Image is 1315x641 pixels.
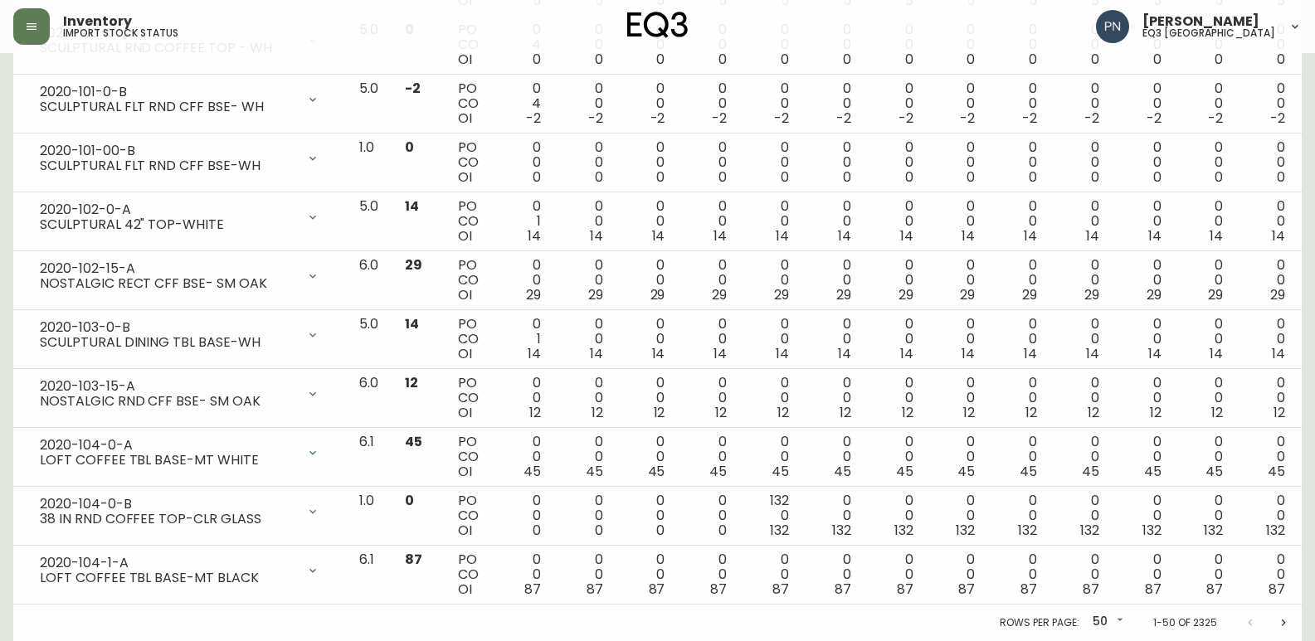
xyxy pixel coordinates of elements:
[526,109,541,128] span: -2
[709,462,727,481] span: 45
[346,428,392,487] td: 6.1
[939,435,975,479] div: 0 0
[1210,344,1223,363] span: 14
[40,512,296,527] div: 38 IN RND COFFEE TOP-CLR GLASS
[960,285,975,304] span: 29
[939,493,975,538] div: 0 0
[567,376,603,420] div: 0 0
[650,109,665,128] span: -2
[567,435,603,479] div: 0 0
[753,435,789,479] div: 0 0
[346,134,392,192] td: 1.0
[1272,344,1285,363] span: 14
[1249,317,1285,362] div: 0 0
[1268,462,1285,481] span: 45
[1188,435,1224,479] div: 0 0
[1126,140,1162,185] div: 0 0
[899,285,913,304] span: 29
[1215,168,1223,187] span: 0
[405,314,419,333] span: 14
[505,317,541,362] div: 0 1
[40,453,296,468] div: LOFT COFFEE TBL BASE-MT WHITE
[533,50,541,69] span: 0
[40,571,296,585] div: LOFT COFFEE TBL BASE-MT BLACK
[630,493,665,538] div: 0 0
[650,285,665,304] span: 29
[595,50,603,69] span: 0
[458,81,479,126] div: PO CO
[1126,376,1162,420] div: 0 0
[899,109,913,128] span: -2
[1001,81,1037,126] div: 0 0
[27,258,333,294] div: 2020-102-15-ANOSTALGIC RECT CFF BSE- SM OAK
[1001,199,1037,244] div: 0 0
[630,81,665,126] div: 0 0
[777,403,789,422] span: 12
[712,285,727,304] span: 29
[1249,258,1285,303] div: 0 0
[957,462,975,481] span: 45
[595,168,603,187] span: 0
[1018,521,1037,540] span: 132
[691,317,727,362] div: 0 0
[900,344,913,363] span: 14
[1086,344,1099,363] span: 14
[900,226,913,245] span: 14
[1126,493,1162,538] div: 0 0
[648,462,665,481] span: 45
[832,521,851,540] span: 132
[691,435,727,479] div: 0 0
[843,168,851,187] span: 0
[346,251,392,310] td: 6.0
[691,140,727,185] div: 0 0
[567,493,603,538] div: 0 0
[1144,462,1162,481] span: 45
[567,81,603,126] div: 0 0
[656,521,665,540] span: 0
[1270,109,1285,128] span: -2
[1082,462,1099,481] span: 45
[586,462,603,481] span: 45
[27,376,333,412] div: 2020-103-15-ANOSTALGIC RND CFF BSE- SM OAK
[753,199,789,244] div: 0 0
[896,462,913,481] span: 45
[458,109,472,128] span: OI
[718,50,727,69] span: 0
[458,199,479,244] div: PO CO
[1064,140,1099,185] div: 0 0
[1210,226,1223,245] span: 14
[1064,376,1099,420] div: 0 0
[458,50,472,69] span: OI
[40,217,296,232] div: SCULPTURAL 42" TOP-WHITE
[1084,109,1099,128] span: -2
[1148,344,1162,363] span: 14
[458,226,472,245] span: OI
[63,15,132,28] span: Inventory
[1150,403,1162,422] span: 12
[40,438,296,453] div: 2020-104-0-A
[40,276,296,291] div: NOSTALGIC RECT CFF BSE- SM OAK
[816,81,851,126] div: 0 0
[774,285,789,304] span: 29
[1064,317,1099,362] div: 0 0
[816,493,851,538] div: 0 0
[1029,168,1037,187] span: 0
[567,140,603,185] div: 0 0
[533,521,541,540] span: 0
[1188,258,1224,303] div: 0 0
[40,143,296,158] div: 2020-101-00-B
[592,403,603,422] span: 12
[458,22,479,67] div: PO CO
[939,199,975,244] div: 0 0
[630,140,665,185] div: 0 0
[691,199,727,244] div: 0 0
[691,81,727,126] div: 0 0
[691,376,727,420] div: 0 0
[630,376,665,420] div: 0 0
[691,258,727,303] div: 0 0
[656,168,665,187] span: 0
[1022,285,1037,304] span: 29
[1142,28,1275,38] h5: eq3 [GEOGRAPHIC_DATA]
[1270,285,1285,304] span: 29
[770,521,789,540] span: 132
